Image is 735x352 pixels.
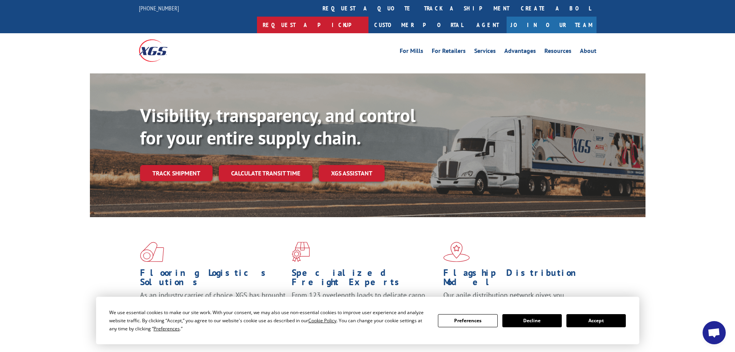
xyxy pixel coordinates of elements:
div: Open chat [703,321,726,344]
a: Track shipment [140,165,213,181]
span: Cookie Policy [308,317,336,324]
img: xgs-icon-total-supply-chain-intelligence-red [140,242,164,262]
a: Advantages [504,48,536,56]
button: Preferences [438,314,497,327]
button: Decline [502,314,562,327]
button: Accept [566,314,626,327]
b: Visibility, transparency, and control for your entire supply chain. [140,103,416,150]
h1: Flagship Distribution Model [443,268,589,291]
a: Calculate transit time [219,165,313,182]
span: As an industry carrier of choice, XGS has brought innovation and dedication to flooring logistics... [140,291,286,318]
a: Request a pickup [257,17,368,33]
div: We use essential cookies to make our site work. With your consent, we may also use non-essential ... [109,308,429,333]
a: For Retailers [432,48,466,56]
a: Agent [469,17,507,33]
a: About [580,48,596,56]
a: XGS ASSISTANT [319,165,385,182]
a: Services [474,48,496,56]
a: Resources [544,48,571,56]
h1: Specialized Freight Experts [292,268,438,291]
a: For Mills [400,48,423,56]
a: Join Our Team [507,17,596,33]
a: Customer Portal [368,17,469,33]
img: xgs-icon-flagship-distribution-model-red [443,242,470,262]
img: xgs-icon-focused-on-flooring-red [292,242,310,262]
a: [PHONE_NUMBER] [139,4,179,12]
span: Our agile distribution network gives you nationwide inventory management on demand. [443,291,585,309]
div: Cookie Consent Prompt [96,297,639,344]
h1: Flooring Logistics Solutions [140,268,286,291]
span: Preferences [154,325,180,332]
p: From 123 overlength loads to delicate cargo, our experienced staff knows the best way to move you... [292,291,438,325]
